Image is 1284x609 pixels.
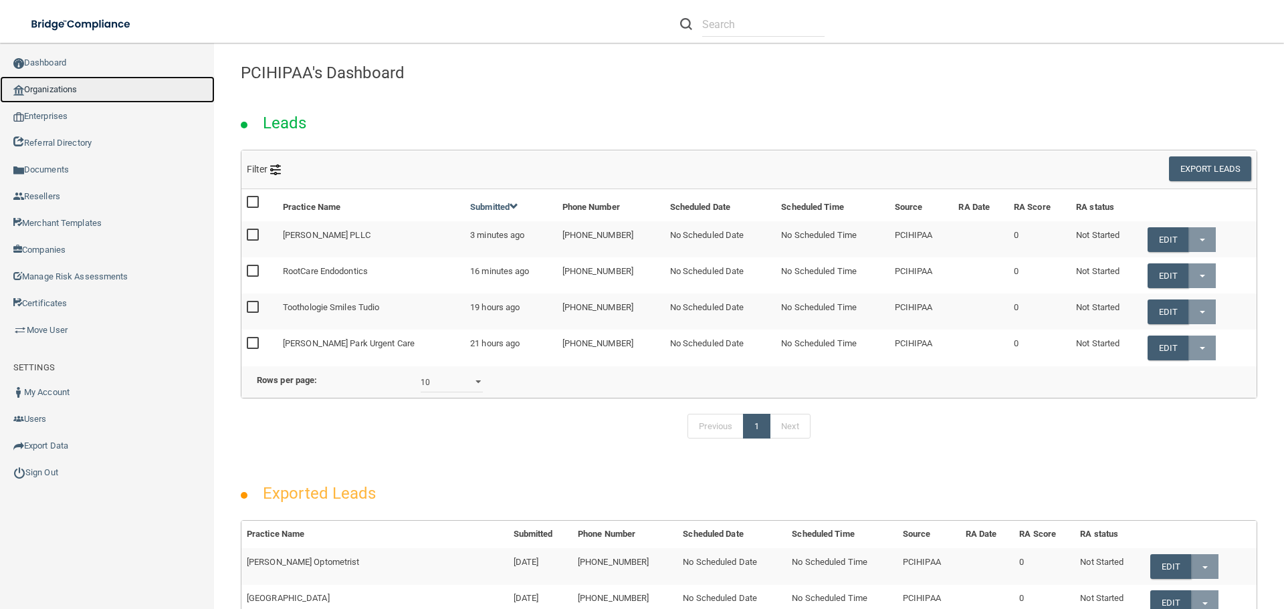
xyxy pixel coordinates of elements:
h2: Leads [249,104,320,142]
th: Source [889,189,954,221]
td: 0 [1008,330,1071,365]
button: Export Leads [1169,156,1251,181]
th: Source [897,521,960,548]
td: PCIHIPAA [889,293,954,330]
img: icon-users.e205127d.png [13,414,24,424]
img: icon-filter@2x.21656d0b.png [270,164,281,175]
img: bridge_compliance_login_screen.278c3ca4.svg [20,11,143,38]
td: PCIHIPAA [897,548,960,584]
b: Rows per page: [257,375,317,385]
td: 0 [1008,257,1071,293]
td: PCIHIPAA [889,221,954,257]
th: Scheduled Date [677,521,786,548]
td: No Scheduled Date [665,293,776,330]
td: [PHONE_NUMBER] [557,293,665,330]
th: Scheduled Time [776,189,889,221]
input: Search [702,12,825,37]
td: 0 [1008,293,1071,330]
td: No Scheduled Date [665,221,776,257]
td: PCIHIPAA [889,257,954,293]
a: Previous [687,414,744,439]
a: Next [770,414,810,439]
th: Practice Name [241,521,508,548]
td: 0 [1014,548,1075,584]
img: icon-documents.8dae5593.png [13,165,24,176]
td: [PHONE_NUMBER] [557,257,665,293]
img: enterprise.0d942306.png [13,112,24,122]
td: [PERSON_NAME] PLLC [278,221,465,257]
img: ic_user_dark.df1a06c3.png [13,387,24,398]
a: Edit [1148,299,1188,324]
th: Practice Name [278,189,465,221]
td: [DATE] [508,548,572,584]
th: Phone Number [572,521,677,548]
td: No Scheduled Time [776,330,889,365]
td: No Scheduled Date [677,548,786,584]
td: No Scheduled Date [665,257,776,293]
img: ic_dashboard_dark.d01f4a41.png [13,58,24,69]
th: Scheduled Date [665,189,776,221]
td: No Scheduled Date [665,330,776,365]
td: Not Started [1071,221,1142,257]
td: [PHONE_NUMBER] [557,221,665,257]
td: Not Started [1071,293,1142,330]
th: RA Score [1014,521,1075,548]
td: Not Started [1071,257,1142,293]
td: [PHONE_NUMBER] [557,330,665,365]
td: RootCare Endodontics [278,257,465,293]
td: No Scheduled Time [776,293,889,330]
img: ic_power_dark.7ecde6b1.png [13,467,25,479]
th: Scheduled Time [786,521,897,548]
td: [PHONE_NUMBER] [572,548,677,584]
td: PCIHIPAA [889,330,954,365]
label: SETTINGS [13,360,55,376]
td: 16 minutes ago [465,257,556,293]
td: [PERSON_NAME] Optometrist [241,548,508,584]
img: briefcase.64adab9b.png [13,324,27,337]
th: RA status [1071,189,1142,221]
td: 19 hours ago [465,293,556,330]
img: ic-search.3b580494.png [680,18,692,30]
td: 0 [1008,221,1071,257]
td: Toothologie Smiles Tudio [278,293,465,330]
th: RA Score [1008,189,1071,221]
h2: Exported Leads [249,475,389,512]
a: 1 [743,414,770,439]
td: Not Started [1071,330,1142,365]
th: RA Date [960,521,1014,548]
th: Phone Number [557,189,665,221]
td: [PERSON_NAME] Park Urgent Care [278,330,465,365]
a: Edit [1148,336,1188,360]
th: Submitted [508,521,572,548]
iframe: Drift Widget Chat Controller [1053,514,1268,568]
h4: PCIHIPAA's Dashboard [241,64,1257,82]
td: No Scheduled Time [786,548,897,584]
td: No Scheduled Time [776,257,889,293]
img: icon-export.b9366987.png [13,441,24,451]
th: RA Date [953,189,1008,221]
td: 3 minutes ago [465,221,556,257]
span: Filter [247,164,281,174]
a: Edit [1148,263,1188,288]
td: 21 hours ago [465,330,556,365]
a: Edit [1148,227,1188,252]
td: No Scheduled Time [776,221,889,257]
a: Submitted [470,202,518,212]
img: ic_reseller.de258add.png [13,191,24,202]
img: organization-icon.f8decf85.png [13,85,24,96]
